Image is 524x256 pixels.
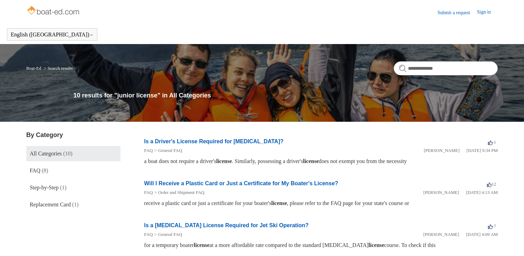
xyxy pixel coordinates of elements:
[30,202,71,207] span: Replacement Card
[72,202,79,207] span: (1)
[144,148,153,153] a: FAQ
[26,180,121,195] a: Step-by-Step (1)
[144,147,153,154] li: FAQ
[60,185,66,190] span: (1)
[488,139,496,145] span: -1
[303,158,319,164] em: license
[501,233,519,251] div: Live chat
[26,146,121,161] a: All Categories (10)
[153,147,182,154] li: General FAQ
[144,180,338,186] a: Will I Receive a Plastic Card or Just a Certificate for My Boater's License?
[153,189,204,196] li: Order and Shipment FAQ
[144,199,498,207] div: receive a plastic card or just a certificate for your boater's , please refer to the FAQ page for...
[26,66,41,71] a: Boat-Ed
[153,231,182,238] li: General FAQ
[42,168,48,173] span: (8)
[144,189,153,196] li: FAQ
[26,197,121,212] a: Replacement Card (1)
[30,185,59,190] span: Step-by-Step
[144,241,498,249] div: for a temporary boater at a more affordable rate compared to the standard [MEDICAL_DATA] course. ...
[42,66,73,71] li: Search results
[30,168,41,173] span: FAQ
[144,190,153,195] a: FAQ
[11,32,94,38] button: English ([GEOGRAPHIC_DATA])
[73,91,498,100] h1: 10 results for "junior license" in All Categories
[424,147,460,154] li: [PERSON_NAME]
[466,190,498,195] time: 03/16/2022, 04:13
[466,232,498,237] time: 03/16/2022, 04:09
[144,232,153,237] a: FAQ
[26,66,43,71] li: Boat-Ed
[158,148,182,153] a: General FAQ
[26,130,121,140] h3: By Category
[271,200,287,206] em: license
[158,232,182,237] a: General FAQ
[467,148,498,153] time: 03/16/2022, 21:34
[423,189,459,196] li: [PERSON_NAME]
[437,9,477,16] a: Submit a request
[26,4,81,18] img: Boat-Ed Help Center home page
[30,151,62,156] span: All Categories
[488,223,496,229] span: -7
[368,242,384,248] em: license
[144,138,283,144] a: Is a Driver's License Required for [MEDICAL_DATA]?
[26,163,121,178] a: FAQ (8)
[144,157,498,165] div: a boat does not require a driver's . Similarly, possessing a driver's does not exempt you from th...
[423,231,459,238] li: [PERSON_NAME]
[144,222,309,228] a: Is a [MEDICAL_DATA] License Required for Jet Ski Operation?
[144,231,153,238] li: FAQ
[63,151,73,156] span: (10)
[194,242,210,248] em: license
[487,181,496,187] span: 12
[216,158,232,164] em: license
[394,61,498,75] input: Search
[158,190,204,195] a: Order and Shipment FAQ
[477,8,498,17] a: Sign in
